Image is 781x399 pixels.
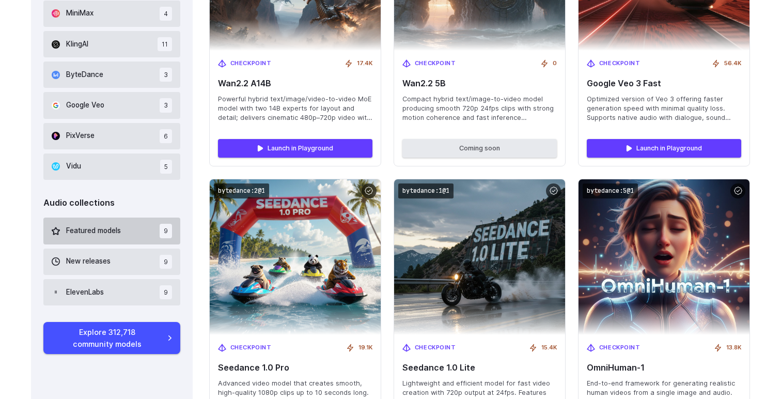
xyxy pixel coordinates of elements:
code: bytedance:1@1 [398,183,454,198]
div: Audio collections [43,196,180,210]
code: bytedance:2@1 [214,183,269,198]
span: Wan2.2 5B [402,79,557,88]
img: OmniHuman-1 [579,179,749,335]
span: 15.4K [541,343,557,352]
span: KlingAI [66,39,88,50]
code: bytedance:5@1 [583,183,638,198]
span: ElevenLabs [66,287,104,298]
span: Checkpoint [230,59,272,68]
button: PixVerse 6 [43,123,180,149]
img: Seedance 1.0 Lite [394,179,565,335]
span: PixVerse [66,130,95,142]
button: New releases 9 [43,249,180,275]
span: 6 [160,129,172,143]
span: Powerful hybrid text/image/video-to-video MoE model with two 14B experts for layout and detail; d... [218,95,372,122]
span: 56.4K [724,59,741,68]
span: 9 [160,255,172,269]
span: Seedance 1.0 Lite [402,363,557,373]
button: KlingAI 11 [43,31,180,57]
span: 5 [160,160,172,174]
span: Optimized version of Veo 3 offering faster generation speed with minimal quality loss. Supports n... [587,95,741,122]
button: Google Veo 3 [43,92,180,118]
span: Google Veo 3 Fast [587,79,741,88]
span: Checkpoint [599,59,641,68]
span: Compact hybrid text/image-to-video model producing smooth 720p 24fps clips with strong motion coh... [402,95,557,122]
span: Checkpoint [415,59,456,68]
span: 4 [160,7,172,21]
span: Checkpoint [599,343,641,352]
span: Seedance 1.0 Pro [218,363,372,373]
span: 19.1K [358,343,372,352]
button: Featured models 9 [43,218,180,244]
button: ByteDance 3 [43,62,180,88]
span: Checkpoint [230,343,272,352]
span: Vidu [66,161,81,172]
span: Wan2.2 A14B [218,79,372,88]
span: Google Veo [66,100,104,111]
span: OmniHuman-1 [587,363,741,373]
span: 0 [553,59,557,68]
span: 9 [160,285,172,299]
span: New releases [66,256,111,267]
span: 13.8K [726,343,741,352]
span: Featured models [66,225,121,237]
span: ByteDance [66,69,103,81]
span: Checkpoint [415,343,456,352]
a: Launch in Playground [587,139,741,158]
span: 11 [158,37,172,51]
span: 17.4K [357,59,372,68]
span: MiniMax [66,8,93,19]
button: MiniMax 4 [43,1,180,27]
button: Vidu 5 [43,154,180,180]
span: 3 [160,68,172,82]
button: ElevenLabs 9 [43,279,180,305]
a: Explore 312,718 community models [43,322,180,354]
span: 9 [160,224,172,238]
img: Seedance 1.0 Pro [210,179,381,335]
a: Launch in Playground [218,139,372,158]
button: Coming soon [402,139,557,158]
span: 3 [160,98,172,112]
